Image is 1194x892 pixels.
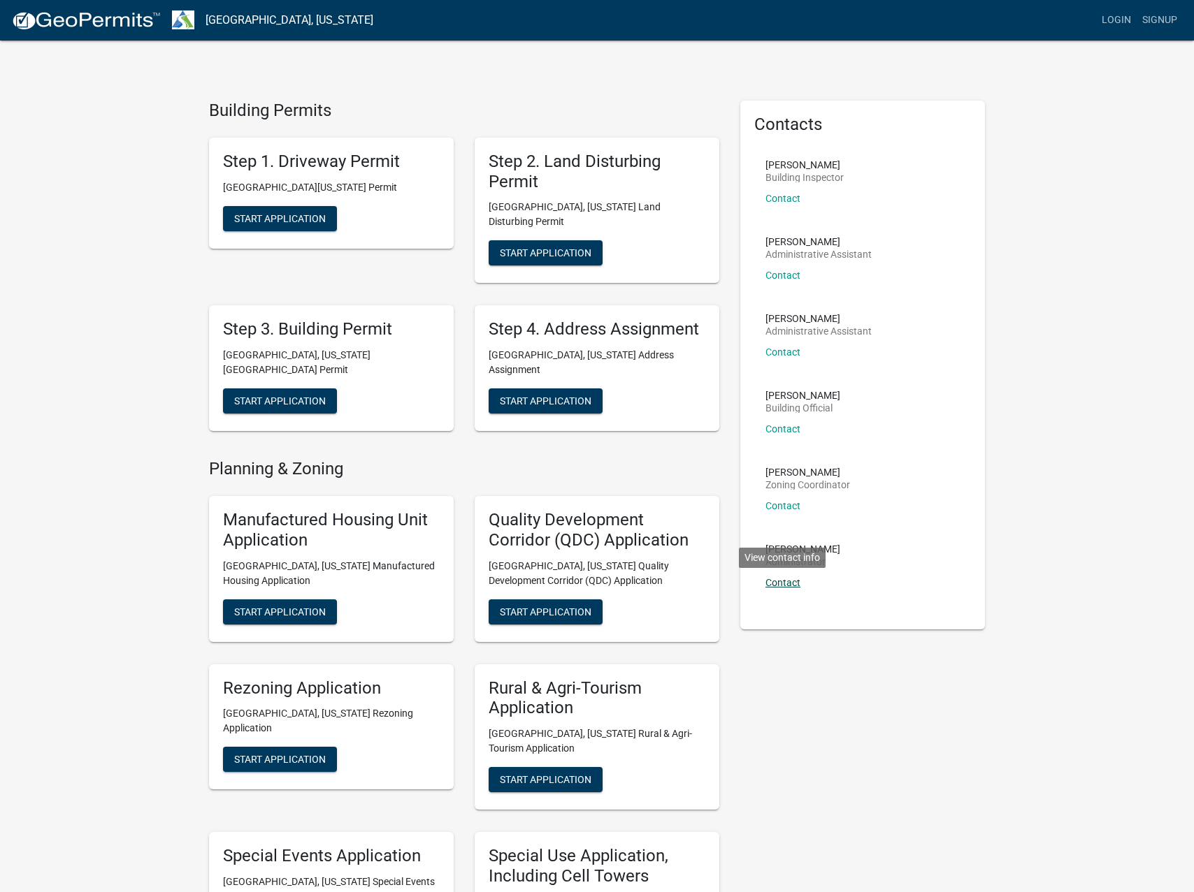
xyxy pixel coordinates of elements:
[500,774,591,785] span: Start Application
[765,403,840,413] p: Building Official
[765,270,800,281] a: Contact
[223,348,440,377] p: [GEOGRAPHIC_DATA], [US_STATE][GEOGRAPHIC_DATA] Permit
[234,754,326,765] span: Start Application
[500,247,591,258] span: Start Application
[765,480,850,490] p: Zoning Coordinator
[223,319,440,339] h5: Step 3. Building Permit
[223,846,440,866] h5: Special Events Application
[489,388,603,414] button: Start Application
[206,8,373,32] a: [GEOGRAPHIC_DATA], [US_STATE]
[172,10,194,29] img: Troup County, Georgia
[489,678,705,719] h5: Rural & Agri-Tourism Application
[489,240,603,265] button: Start Application
[234,606,326,617] span: Start Application
[765,423,800,434] a: Contact
[765,173,844,182] p: Building Inspector
[765,390,840,400] p: [PERSON_NAME]
[765,314,872,323] p: [PERSON_NAME]
[223,152,440,172] h5: Step 1. Driveway Permit
[223,559,440,588] p: [GEOGRAPHIC_DATA], [US_STATE] Manufactured Housing Application
[489,846,705,886] h5: Special Use Application, Including Cell Towers
[1096,7,1137,34] a: Login
[500,395,591,407] span: Start Application
[209,101,719,121] h4: Building Permits
[765,237,872,247] p: [PERSON_NAME]
[223,180,440,195] p: [GEOGRAPHIC_DATA][US_STATE] Permit
[209,459,719,479] h4: Planning & Zoning
[223,599,337,624] button: Start Application
[765,193,800,204] a: Contact
[223,206,337,231] button: Start Application
[765,500,800,511] a: Contact
[223,706,440,736] p: [GEOGRAPHIC_DATA], [US_STATE] Rezoning Application
[223,510,440,550] h5: Manufactured Housing Unit Application
[765,544,840,554] p: [PERSON_NAME]
[765,346,800,358] a: Contact
[500,606,591,617] span: Start Application
[765,467,850,477] p: [PERSON_NAME]
[765,326,872,336] p: Administrative Assistant
[223,747,337,772] button: Start Application
[489,152,705,192] h5: Step 2. Land Disturbing Permit
[489,510,705,550] h5: Quality Development Corridor (QDC) Application
[489,559,705,588] p: [GEOGRAPHIC_DATA], [US_STATE] Quality Development Corridor (QDC) Application
[489,348,705,377] p: [GEOGRAPHIC_DATA], [US_STATE] Address Assignment
[489,726,705,756] p: [GEOGRAPHIC_DATA], [US_STATE] Rural & Agri-Tourism Application
[765,249,872,259] p: Administrative Assistant
[765,577,800,588] a: Contact
[489,767,603,792] button: Start Application
[223,678,440,699] h5: Rezoning Application
[1137,7,1183,34] a: Signup
[234,395,326,407] span: Start Application
[489,200,705,229] p: [GEOGRAPHIC_DATA], [US_STATE] Land Disturbing Permit
[223,388,337,414] button: Start Application
[765,160,844,170] p: [PERSON_NAME]
[489,319,705,339] h5: Step 4. Address Assignment
[234,212,326,224] span: Start Application
[754,115,971,135] h5: Contacts
[489,599,603,624] button: Start Application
